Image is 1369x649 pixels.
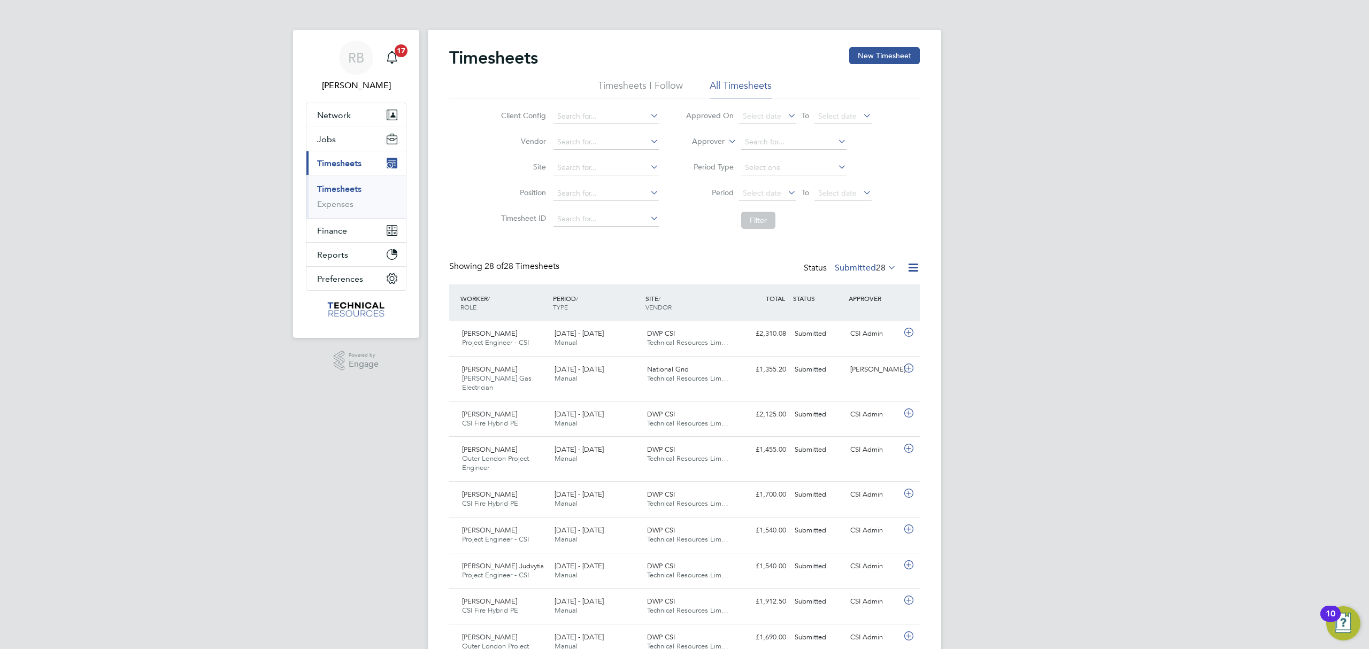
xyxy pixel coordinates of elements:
[306,151,406,175] button: Timesheets
[484,261,504,272] span: 28 of
[647,365,689,374] span: National Grid
[846,289,902,308] div: APPROVER
[498,136,546,146] label: Vendor
[555,329,604,338] span: [DATE] - [DATE]
[462,419,518,428] span: CSI Fire Hybrid PE
[798,186,812,199] span: To
[395,44,407,57] span: 17
[647,632,675,642] span: DWP CSI
[741,212,775,229] button: Filter
[553,109,659,124] input: Search for...
[550,289,643,316] div: PERIOD
[555,374,578,383] span: Manual
[555,632,604,642] span: [DATE] - [DATE]
[846,441,902,459] div: CSI Admin
[647,526,675,535] span: DWP CSI
[317,158,362,168] span: Timesheets
[846,406,902,423] div: CSI Admin
[647,570,728,580] span: Technical Resources Lim…
[846,558,902,575] div: CSI Admin
[334,351,379,371] a: Powered byEngage
[488,294,490,303] span: /
[735,441,790,459] div: £1,455.00
[647,454,728,463] span: Technical Resources Lim…
[349,360,379,369] span: Engage
[849,47,920,64] button: New Timesheet
[647,374,728,383] span: Technical Resources Lim…
[647,606,728,615] span: Technical Resources Lim…
[306,302,406,319] a: Go to home page
[818,188,857,198] span: Select date
[462,535,529,544] span: Project Engineer - CSI
[498,188,546,197] label: Position
[686,162,734,172] label: Period Type
[876,262,886,273] span: 28
[306,219,406,242] button: Finance
[741,160,847,175] input: Select one
[1326,614,1335,628] div: 10
[743,111,781,121] span: Select date
[306,243,406,266] button: Reports
[306,175,406,218] div: Timesheets
[555,561,604,570] span: [DATE] - [DATE]
[317,199,353,209] a: Expenses
[555,490,604,499] span: [DATE] - [DATE]
[735,593,790,611] div: £1,912.50
[710,79,772,98] li: All Timesheets
[553,212,659,227] input: Search for...
[555,535,578,544] span: Manual
[462,374,532,392] span: [PERSON_NAME] Gas Electrician
[317,250,348,260] span: Reports
[317,184,362,194] a: Timesheets
[846,486,902,504] div: CSI Admin
[735,629,790,646] div: £1,690.00
[462,499,518,508] span: CSI Fire Hybrid PE
[846,629,902,646] div: CSI Admin
[462,490,517,499] span: [PERSON_NAME]
[686,111,734,120] label: Approved On
[326,302,387,319] img: technicalresources-logo-retina.png
[553,303,568,311] span: TYPE
[647,499,728,508] span: Technical Resources Lim…
[306,41,406,92] a: RB[PERSON_NAME]
[462,329,517,338] span: [PERSON_NAME]
[555,365,604,374] span: [DATE] - [DATE]
[555,499,578,508] span: Manual
[735,522,790,539] div: £1,540.00
[686,188,734,197] label: Period
[676,136,725,147] label: Approver
[798,109,812,122] span: To
[555,419,578,428] span: Manual
[555,338,578,347] span: Manual
[647,597,675,606] span: DWP CSI
[790,522,846,539] div: Submitted
[846,522,902,539] div: CSI Admin
[317,134,336,144] span: Jobs
[306,127,406,151] button: Jobs
[735,406,790,423] div: £2,125.00
[743,188,781,198] span: Select date
[818,111,857,121] span: Select date
[462,526,517,535] span: [PERSON_NAME]
[647,445,675,454] span: DWP CSI
[449,261,562,272] div: Showing
[846,325,902,343] div: CSI Admin
[462,597,517,606] span: [PERSON_NAME]
[735,325,790,343] div: £2,310.08
[647,535,728,544] span: Technical Resources Lim…
[462,570,529,580] span: Project Engineer - CSI
[555,454,578,463] span: Manual
[647,329,675,338] span: DWP CSI
[790,558,846,575] div: Submitted
[647,561,675,570] span: DWP CSI
[766,294,785,303] span: TOTAL
[555,445,604,454] span: [DATE] - [DATE]
[555,597,604,606] span: [DATE] - [DATE]
[462,632,517,642] span: [PERSON_NAME]
[647,410,675,419] span: DWP CSI
[498,162,546,172] label: Site
[462,606,518,615] span: CSI Fire Hybrid PE
[449,47,538,68] h2: Timesheets
[458,289,550,316] div: WORKER
[462,445,517,454] span: [PERSON_NAME]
